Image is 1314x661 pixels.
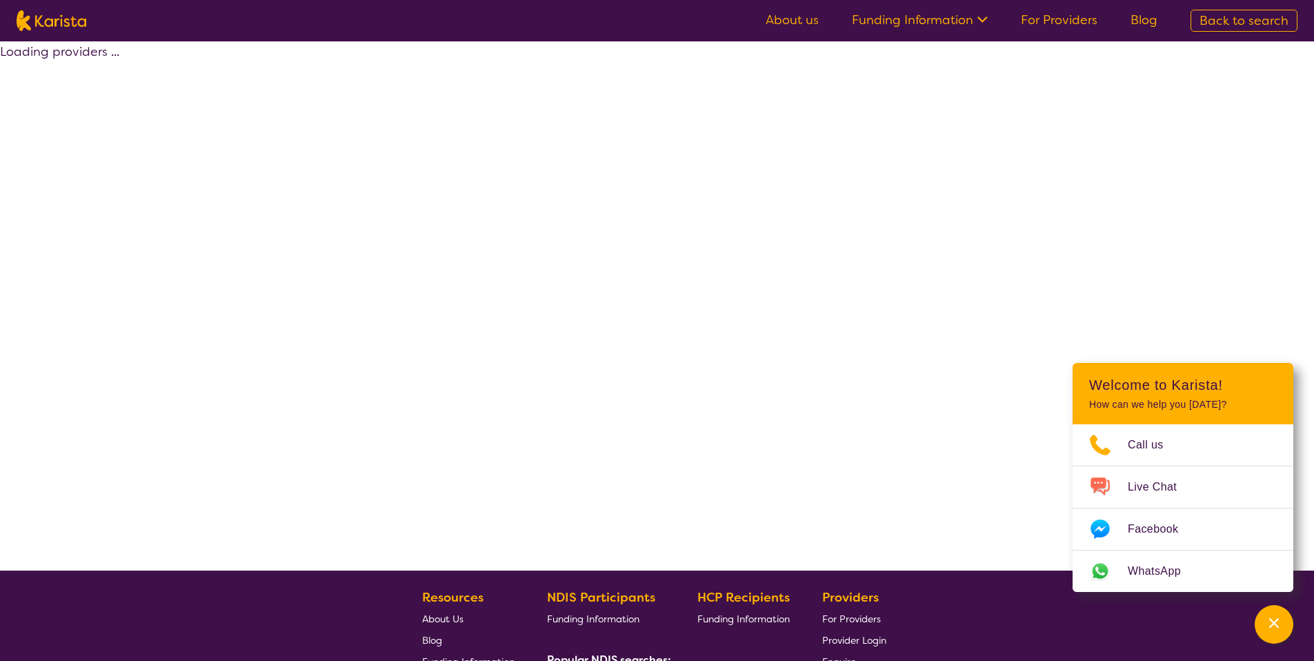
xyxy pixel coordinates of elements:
span: About Us [422,613,464,625]
span: Blog [422,634,442,647]
a: Funding Information [697,608,790,629]
p: How can we help you [DATE]? [1089,399,1277,411]
b: NDIS Participants [547,589,655,606]
span: For Providers [822,613,881,625]
b: HCP Recipients [697,589,790,606]
span: Funding Information [697,613,790,625]
span: Back to search [1199,12,1288,29]
ul: Choose channel [1073,424,1293,592]
a: About us [766,12,819,28]
span: Provider Login [822,634,886,647]
span: Live Chat [1128,477,1193,497]
div: Channel Menu [1073,363,1293,592]
a: About Us [422,608,515,629]
a: Funding Information [547,608,666,629]
span: WhatsApp [1128,561,1197,582]
h2: Welcome to Karista! [1089,377,1277,393]
b: Providers [822,589,879,606]
b: Resources [422,589,484,606]
a: Blog [1131,12,1157,28]
img: Karista logo [17,10,86,31]
span: Facebook [1128,519,1195,540]
a: Funding Information [852,12,988,28]
a: Web link opens in a new tab. [1073,551,1293,592]
span: Call us [1128,435,1180,455]
a: For Providers [822,608,886,629]
a: Back to search [1191,10,1297,32]
span: Funding Information [547,613,639,625]
a: For Providers [1021,12,1097,28]
button: Channel Menu [1255,605,1293,644]
a: Provider Login [822,629,886,651]
a: Blog [422,629,515,651]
